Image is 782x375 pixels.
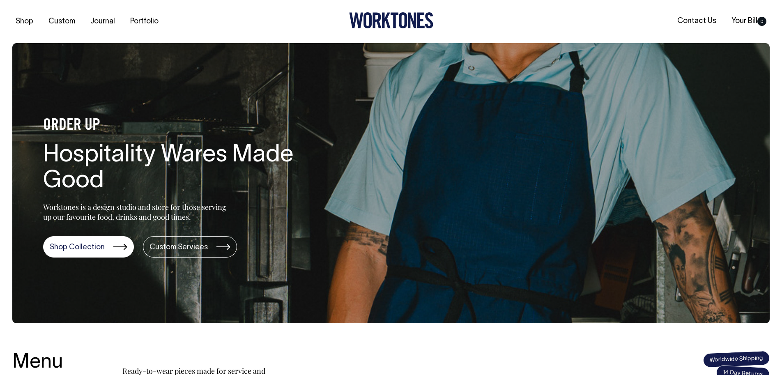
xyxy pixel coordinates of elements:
span: 0 [757,17,766,26]
a: Contact Us [674,14,720,28]
a: Shop [12,15,37,28]
a: Shop Collection [43,236,134,258]
span: Worldwide Shipping [703,350,770,368]
p: Worktones is a design studio and store for those serving up our favourite food, drinks and good t... [43,202,230,222]
a: Custom [45,15,78,28]
h4: ORDER UP [43,117,306,134]
a: Journal [87,15,118,28]
a: Your Bill0 [728,14,770,28]
h1: Hospitality Wares Made Good [43,143,306,195]
a: Portfolio [127,15,162,28]
a: Custom Services [143,236,237,258]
